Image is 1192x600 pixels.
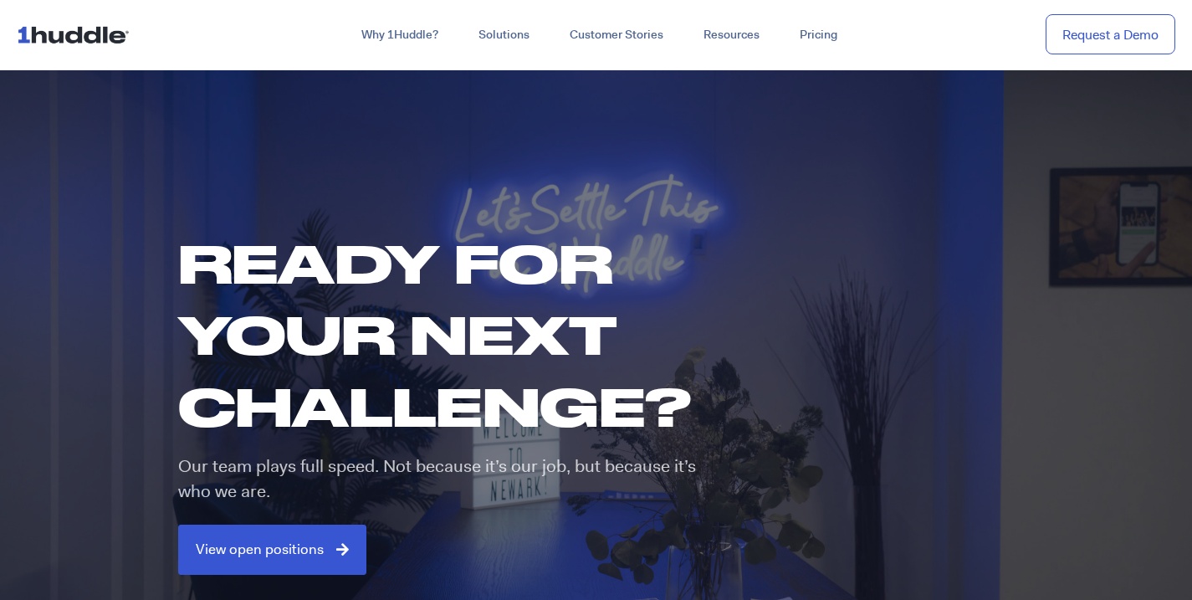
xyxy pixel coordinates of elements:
img: ... [17,18,136,50]
a: View open positions [178,525,366,575]
a: Request a Demo [1046,14,1175,55]
span: View open positions [196,542,324,557]
a: Pricing [780,20,857,50]
p: Our team plays full speed. Not because it’s our job, but because it’s who we are. [178,454,714,504]
a: Why 1Huddle? [341,20,458,50]
a: Customer Stories [550,20,683,50]
h1: Ready for your next challenge? [178,228,727,442]
a: Solutions [458,20,550,50]
a: Resources [683,20,780,50]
